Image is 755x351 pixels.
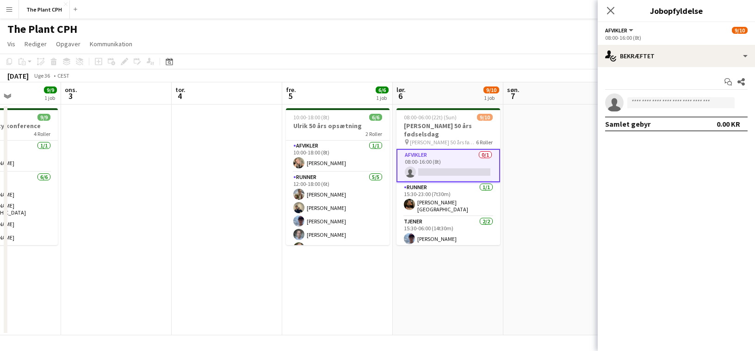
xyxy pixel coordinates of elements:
a: Vis [4,38,19,50]
span: 08:00-06:00 (22t) (Sun) [404,114,457,121]
span: 6/6 [369,114,382,121]
button: Afvikler [605,27,635,34]
div: Bekræftet [598,45,755,67]
div: 08:00-16:00 (8t) [605,34,748,41]
div: 0.00 KR [717,119,740,129]
span: Afvikler [605,27,627,34]
h3: Ulrik 50 års opsætning [286,122,390,130]
div: 1 job [484,94,499,101]
span: 9/9 [37,114,50,121]
span: 4 Roller [34,130,50,137]
h3: Jobopfyldelse [598,5,755,17]
span: tor. [175,86,186,94]
app-card-role: Runner5/512:00-18:00 (6t)[PERSON_NAME][PERSON_NAME][PERSON_NAME][PERSON_NAME][PERSON_NAME] [286,172,390,257]
span: søn. [507,86,520,94]
div: 1 job [376,94,388,101]
app-job-card: 08:00-06:00 (22t) (Sun)9/10[PERSON_NAME] 50 års fødselsdag [PERSON_NAME] 50 års fødselsdag6 Rolle... [396,108,500,245]
div: CEST [57,72,69,79]
span: 3 [63,91,77,101]
span: 6 [395,91,406,101]
a: Kommunikation [86,38,136,50]
app-card-role: Tjener2/215:30-06:00 (14t30m)[PERSON_NAME] [396,216,500,261]
app-card-role: Runner1/115:30-23:00 (7t30m)[PERSON_NAME][GEOGRAPHIC_DATA] [396,182,500,216]
span: lør. [396,86,406,94]
span: 4 [174,91,186,101]
span: Uge 36 [31,72,54,79]
span: 9/9 [44,86,57,93]
span: 9/10 [477,114,493,121]
span: 7 [506,91,520,101]
span: Rediger [25,40,47,48]
span: 2 Roller [365,130,382,137]
div: 1 job [44,94,56,101]
div: [DATE] [7,71,29,80]
span: Vis [7,40,15,48]
app-job-card: 10:00-18:00 (8t)6/6Ulrik 50 års opsætning2 RollerAfvikler1/110:00-18:00 (8t)[PERSON_NAME]Runner5/... [286,108,390,245]
span: Kommunikation [90,40,132,48]
div: Samlet gebyr [605,119,650,129]
span: 9/10 [483,86,499,93]
span: fre. [286,86,296,94]
app-card-role: Afvikler1/110:00-18:00 (8t)[PERSON_NAME] [286,141,390,172]
h1: The Plant CPH [7,22,77,36]
button: The Plant CPH [19,0,70,18]
h3: [PERSON_NAME] 50 års fødselsdag [396,122,500,138]
a: Opgaver [52,38,84,50]
span: Opgaver [56,40,80,48]
span: 9/10 [732,27,748,34]
span: [PERSON_NAME] 50 års fødselsdag [410,139,476,146]
a: Rediger [21,38,50,50]
span: 6/6 [376,86,389,93]
app-card-role: Afvikler0/108:00-16:00 (8t) [396,149,500,182]
span: 10:00-18:00 (8t) [293,114,329,121]
span: ons. [65,86,77,94]
span: 6 Roller [476,139,493,146]
span: 5 [285,91,296,101]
